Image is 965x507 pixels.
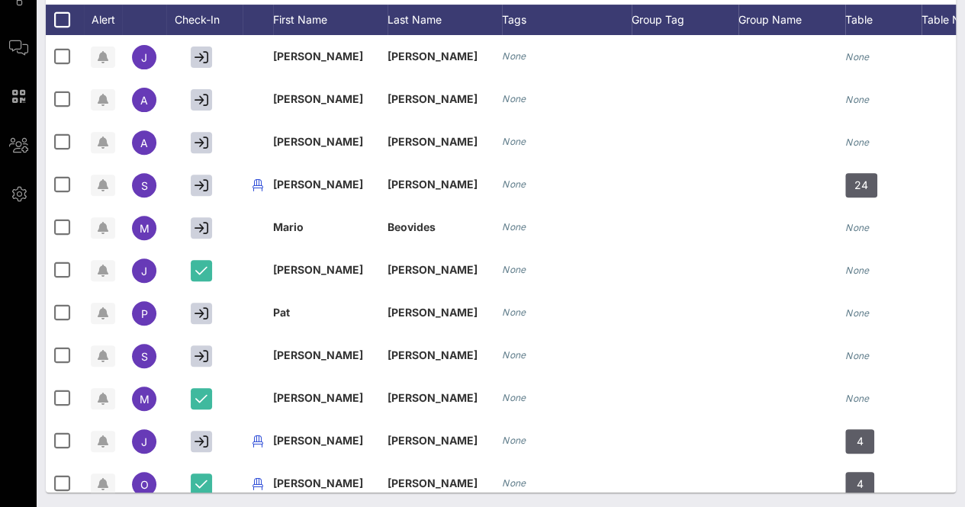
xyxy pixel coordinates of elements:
span: [PERSON_NAME] [388,263,478,276]
span: [PERSON_NAME] [273,477,363,489]
span: Mario [273,220,304,233]
i: None [502,221,526,233]
span: [PERSON_NAME] [388,135,478,148]
i: None [502,392,526,403]
span: 4 [857,429,864,454]
span: [PERSON_NAME] [388,348,478,361]
span: M [140,222,150,235]
span: [PERSON_NAME] [388,477,478,489]
div: Group Name [738,5,845,35]
span: J [141,435,147,448]
span: Pat [273,306,290,319]
span: [PERSON_NAME] [273,263,363,276]
span: [PERSON_NAME] [388,178,478,191]
span: [PERSON_NAME] [388,50,478,63]
span: [PERSON_NAME] [388,434,478,447]
i: None [502,435,526,446]
span: S [141,179,148,192]
span: 24 [854,173,868,197]
i: None [502,264,526,275]
span: J [141,51,147,64]
span: [PERSON_NAME] [388,306,478,319]
span: O [140,478,149,491]
i: None [845,307,870,319]
i: None [845,265,870,276]
div: Alert [84,5,122,35]
i: None [845,393,870,404]
span: A [140,136,148,149]
span: [PERSON_NAME] [273,348,363,361]
span: S [141,350,148,363]
span: Beovides [388,220,436,233]
div: Table [845,5,922,35]
span: [PERSON_NAME] [273,50,363,63]
span: [PERSON_NAME] [388,92,478,105]
i: None [845,350,870,361]
i: None [502,50,526,62]
span: [PERSON_NAME] [273,135,363,148]
i: None [845,222,870,233]
div: Group Tag [632,5,738,35]
i: None [502,306,526,318]
div: Last Name [388,5,502,35]
i: None [502,349,526,361]
span: [PERSON_NAME] [273,92,363,105]
span: 4 [857,472,864,496]
span: [PERSON_NAME] [273,178,363,191]
i: None [845,136,870,148]
span: [PERSON_NAME] [273,391,363,404]
i: None [502,136,526,147]
div: Check-In [166,5,243,35]
span: M [140,393,150,406]
i: None [845,94,870,105]
span: A [140,94,148,107]
span: [PERSON_NAME] [273,434,363,447]
div: First Name [273,5,388,35]
i: None [502,178,526,190]
span: J [141,265,147,278]
span: P [141,307,148,320]
i: None [845,51,870,63]
i: None [502,477,526,489]
div: Tags [502,5,632,35]
span: [PERSON_NAME] [388,391,478,404]
i: None [502,93,526,104]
